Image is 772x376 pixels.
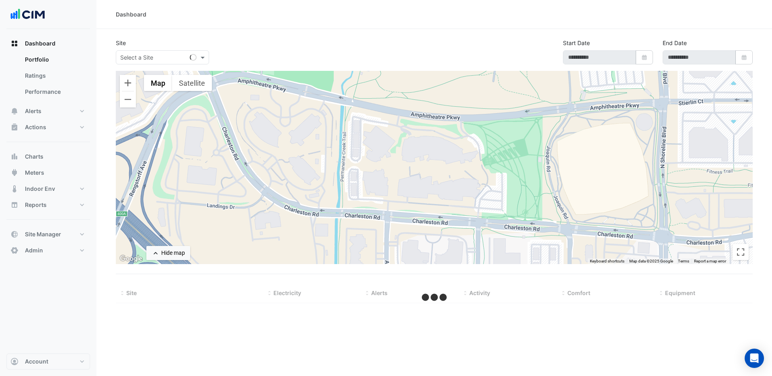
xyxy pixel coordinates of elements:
[25,230,61,238] span: Site Manager
[10,39,18,48] app-icon: Dashboard
[6,197,90,213] button: Reports
[10,185,18,193] app-icon: Indoor Env
[10,6,46,23] img: Company Logo
[590,258,624,264] button: Keyboard shortcuts
[733,244,749,260] button: Toggle fullscreen view
[371,289,388,296] span: Alerts
[118,254,144,264] a: Open this area in Google Maps (opens a new window)
[172,75,212,91] button: Show satellite imagery
[25,107,41,115] span: Alerts
[161,249,185,257] div: Hide map
[116,10,146,19] div: Dashboard
[25,169,44,177] span: Meters
[6,119,90,135] button: Actions
[663,39,687,47] label: End Date
[10,153,18,161] app-icon: Charts
[25,153,43,161] span: Charts
[6,149,90,165] button: Charts
[6,181,90,197] button: Indoor Env
[25,123,46,131] span: Actions
[665,289,695,296] span: Equipment
[116,39,126,47] label: Site
[18,68,90,84] a: Ratings
[10,230,18,238] app-icon: Site Manager
[6,52,90,103] div: Dashboard
[563,39,590,47] label: Start Date
[6,226,90,242] button: Site Manager
[10,107,18,115] app-icon: Alerts
[629,259,673,263] span: Map data ©2025 Google
[745,349,764,368] div: Open Intercom Messenger
[25,185,55,193] span: Indoor Env
[10,169,18,177] app-icon: Meters
[144,75,172,91] button: Show street map
[6,165,90,181] button: Meters
[10,201,18,209] app-icon: Reports
[25,39,55,48] span: Dashboard
[25,246,43,254] span: Admin
[6,353,90,370] button: Account
[6,103,90,119] button: Alerts
[469,289,490,296] span: Activity
[146,246,190,260] button: Hide map
[678,259,689,263] a: Terms (opens in new tab)
[273,289,301,296] span: Electricity
[10,246,18,254] app-icon: Admin
[10,123,18,131] app-icon: Actions
[120,91,136,107] button: Zoom out
[25,357,48,366] span: Account
[120,75,136,91] button: Zoom in
[25,201,47,209] span: Reports
[126,289,137,296] span: Site
[567,289,590,296] span: Comfort
[118,254,144,264] img: Google
[694,259,726,263] a: Report a map error
[18,52,90,68] a: Portfolio
[6,242,90,258] button: Admin
[18,84,90,100] a: Performance
[6,35,90,52] button: Dashboard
